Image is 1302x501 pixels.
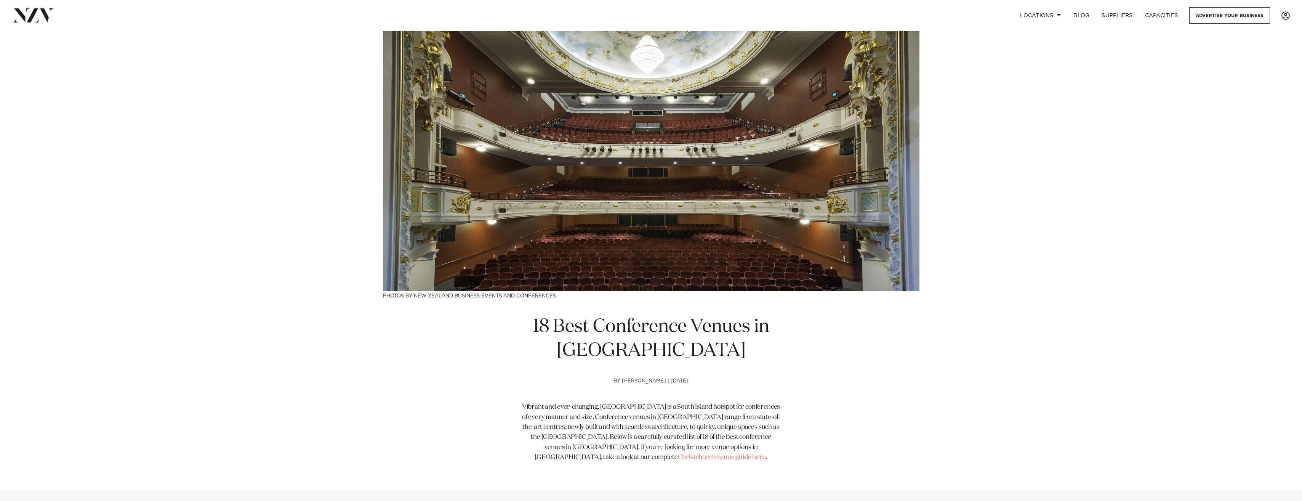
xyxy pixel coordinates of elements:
a: SUPPLIERS [1095,7,1139,24]
h4: by [PERSON_NAME] | [DATE] [521,378,782,403]
p: Vibrant and ever-changing, [GEOGRAPHIC_DATA] is a South Island hotspot for conferences of every m... [521,402,782,462]
img: 18 Best Conference Venues in Christchurch [383,31,919,291]
a: Capacities [1139,7,1184,24]
a: Advertise your business [1189,7,1270,24]
a: Christchurch venue guide here [678,454,766,461]
img: nzv-logo.png [12,8,54,22]
h1: 18 Best Conference Venues in [GEOGRAPHIC_DATA] [521,315,782,363]
h3: Photos by New Zealand Business Events and Conferences [383,291,919,299]
a: Locations [1014,7,1067,24]
a: BLOG [1067,7,1095,24]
